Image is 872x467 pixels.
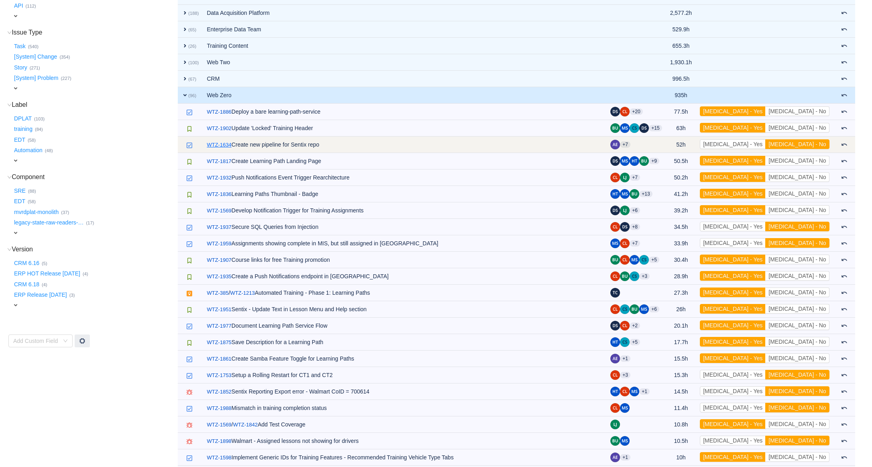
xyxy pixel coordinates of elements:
td: CRM [203,71,606,87]
img: AE [610,453,620,462]
a: WTZ-1861 [207,355,231,363]
span: expand [182,43,188,49]
button: [MEDICAL_DATA] - No [765,222,829,231]
img: MS [620,189,630,199]
img: 10618 [186,142,193,149]
span: expand [182,59,188,65]
div: Add Custom Field [13,337,59,345]
img: MS [620,156,630,166]
button: [MEDICAL_DATA] - Yes [700,205,766,215]
img: 10603 [186,438,193,445]
button: ERP HOT Release [DATE] [12,267,83,280]
img: 10615 [186,126,193,132]
small: (227) [61,76,71,81]
button: [MEDICAL_DATA] - No [765,353,829,363]
a: WTZ-1852 [207,388,231,396]
aui-badge: +9 [649,158,659,164]
button: mvrdplat-monolith [12,206,61,218]
small: (3) [69,293,75,298]
i: icon: down [7,247,12,252]
td: 15.3h [666,367,696,383]
img: 10615 [186,340,193,346]
a: WTZ-1932 [207,174,231,182]
img: BU [630,304,639,314]
small: (48) [45,148,53,153]
span: expand [12,230,19,236]
img: 10615 [186,208,193,214]
small: (354) [59,55,70,59]
a: WTZ-1959 [207,240,231,248]
a: WTZ-1213 [230,289,255,297]
small: (84) [35,127,43,132]
td: 15.5h [666,351,696,367]
a: WTZ-1886 [207,108,231,116]
img: LJ [610,420,620,429]
td: Enterprise Data Team [203,21,606,38]
td: 50.2h [666,169,696,186]
img: HT [610,189,620,199]
aui-badge: +5 [649,257,659,263]
button: [MEDICAL_DATA] - No [765,205,829,215]
td: 30.4h [666,252,696,268]
aui-badge: +7 [630,174,640,181]
img: 10615 [186,192,193,198]
td: Assignments showing complete in MIS, but still assigned in [GEOGRAPHIC_DATA] [203,235,606,252]
img: 10618 [186,175,193,181]
button: [System] Problem [12,72,61,85]
small: (65) [188,27,196,32]
img: CL [610,304,620,314]
button: CRM 6.16 [12,257,42,269]
button: [MEDICAL_DATA] - No [765,436,829,445]
td: 2,577.2h [666,5,696,21]
td: 935h [666,87,696,104]
img: 10618 [186,455,193,461]
td: Setup a Rolling Restart for CT1 and CT2 [203,367,606,383]
td: Update 'Locked' Training Header [203,120,606,137]
h3: Component [12,173,177,181]
td: Develop Notification Trigger for Training Assignments [203,202,606,219]
td: 77.5h [666,104,696,120]
aui-badge: +5 [630,339,640,345]
img: BU [610,436,620,446]
img: DS [610,206,620,215]
td: Training Content [203,38,606,54]
img: MS [630,387,639,396]
img: CL [620,255,630,265]
img: HT [630,156,639,166]
td: 1,930.1h [666,54,696,71]
td: 20.1h [666,318,696,334]
img: DS [610,321,620,330]
button: [MEDICAL_DATA] - No [765,288,829,297]
img: 10603 [186,422,193,428]
small: (103) [34,116,45,121]
small: (112) [26,4,36,8]
td: Sentix Reporting Export error - Walmart CoID = 700614 [203,383,606,400]
button: training [12,123,35,136]
img: HT [610,337,620,347]
img: BU [610,255,620,265]
span: / [207,421,233,428]
a: WTZ-1937 [207,223,231,231]
img: 10615 [186,274,193,280]
button: [MEDICAL_DATA] - Yes [700,139,766,149]
td: Create Samba Feature Toggle for Learning Paths [203,351,606,367]
td: 27.3h [666,285,696,301]
aui-badge: +7 [630,240,640,247]
button: ERP Release [DATE] [12,289,69,302]
span: expand [182,10,188,16]
button: [MEDICAL_DATA] - Yes [700,403,766,412]
td: Save Description for a Learning Path [203,334,606,351]
td: Automated Training - Phase 1: Learning Paths [203,285,606,301]
img: DS [610,156,620,166]
small: (100) [188,60,199,65]
a: WTZ-1951 [207,306,231,314]
button: [MEDICAL_DATA] - No [765,452,829,462]
button: [MEDICAL_DATA] - No [765,255,829,264]
small: (58) [28,138,36,143]
td: Add Test Coverage [203,416,606,433]
td: 529.9h [666,21,696,38]
aui-badge: +13 [639,191,652,197]
img: MS [620,436,630,446]
img: LJ [620,173,630,182]
button: [MEDICAL_DATA] - Yes [700,156,766,165]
